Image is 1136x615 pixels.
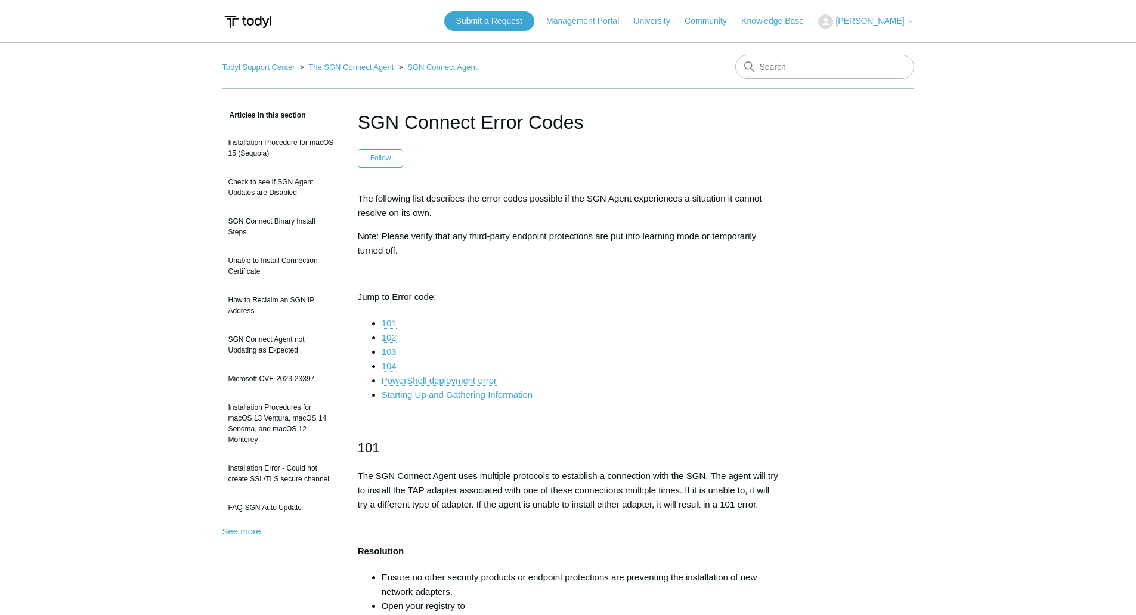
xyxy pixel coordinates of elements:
li: The SGN Connect Agent [297,63,396,72]
a: 101 [382,318,397,329]
a: PowerShell deployment error [382,375,497,386]
a: The SGN Connect Agent [308,63,394,72]
strong: Resolution [358,546,404,556]
a: SGN Connect Agent not Updating as Expected [222,328,340,361]
a: Unable to Install Connection Certificate [222,249,340,283]
a: Check to see if SGN Agent Updates are Disabled [222,171,340,204]
a: Installation Procedures for macOS 13 Ventura, macOS 14 Sonoma, and macOS 12 Monterey [222,396,340,451]
a: FAQ-SGN Auto Update [222,496,340,519]
a: Knowledge Base [741,15,816,27]
span: [PERSON_NAME] [835,16,904,26]
span: Articles in this section [222,111,306,119]
a: SGN Connect Agent [407,63,477,72]
button: Follow Article [358,149,404,167]
h2: 101 [358,437,779,458]
li: Ensure no other security products or endpoint protections are preventing the installation of new ... [382,570,779,599]
a: Todyl Support Center [222,63,295,72]
h1: SGN Connect Error Codes [358,108,779,137]
a: Starting Up and Gathering Information [382,390,533,400]
a: Community [685,15,739,27]
a: Installation Error - Could not create SSL/TLS secure channel [222,457,340,490]
a: University [633,15,682,27]
p: The SGN Connect Agent uses multiple protocols to establish a connection with the SGN. The agent w... [358,469,779,512]
a: How to Reclaim an SGN IP Address [222,289,340,322]
a: Management Portal [546,15,631,27]
li: SGN Connect Agent [396,63,477,72]
p: Jump to Error code: [358,290,779,304]
a: Installation Procedure for macOS 15 (Sequoia) [222,131,340,165]
p: The following list describes the error codes possible if the SGN Agent experiences a situation it... [358,191,779,220]
li: Todyl Support Center [222,63,298,72]
a: 102 [382,332,397,343]
p: Note: Please verify that any third-party endpoint protections are put into learning mode or tempo... [358,229,779,258]
a: See more [222,526,261,536]
input: Search [735,55,914,79]
a: SGN Connect Binary Install Steps [222,210,340,243]
img: Todyl Support Center Help Center home page [222,11,273,33]
a: Microsoft CVE-2023-23397 [222,367,340,390]
button: [PERSON_NAME] [818,14,914,29]
a: 103 [382,347,397,357]
a: Submit a Request [444,11,534,31]
a: 104 [382,361,397,372]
